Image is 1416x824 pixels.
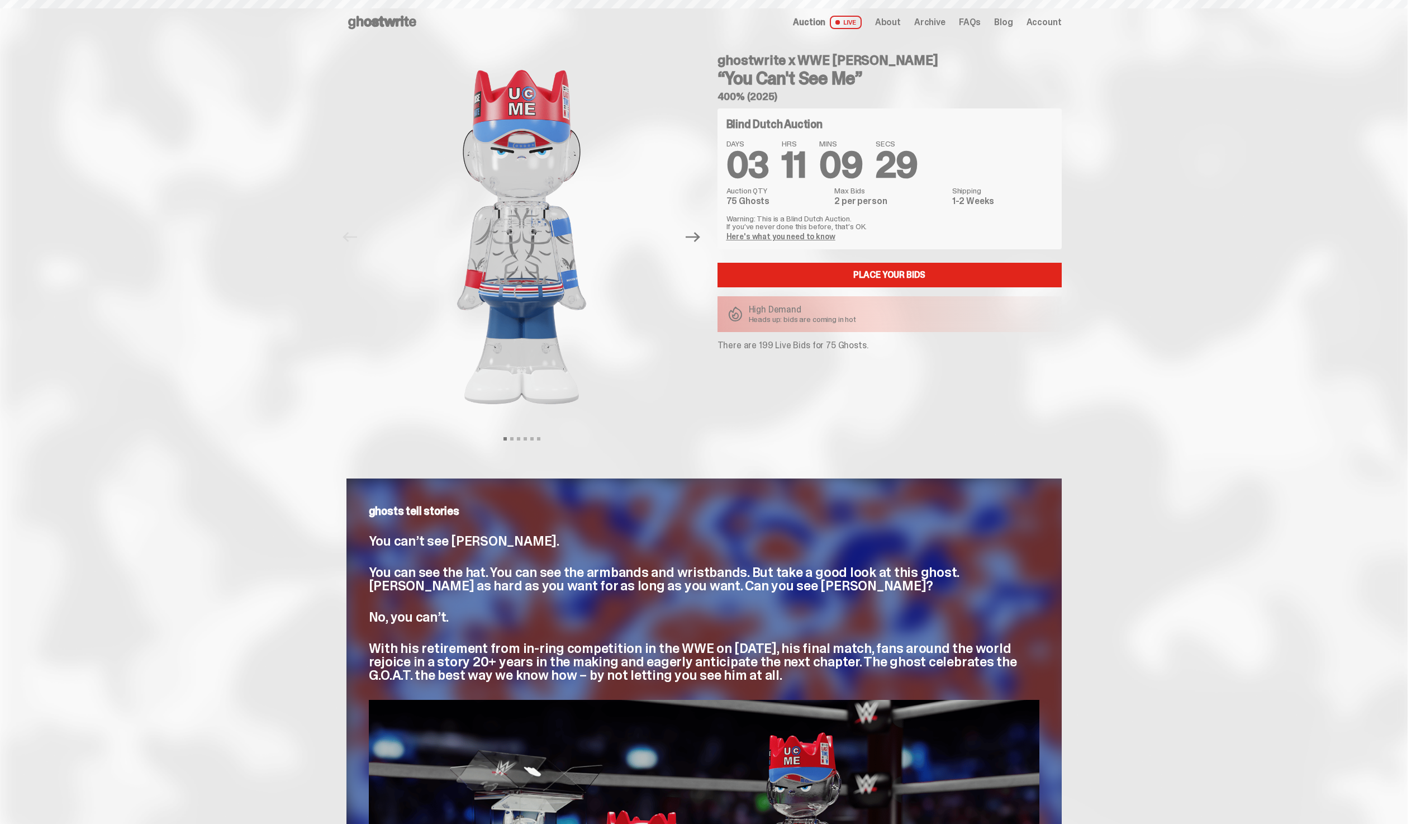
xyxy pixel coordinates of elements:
p: Warning: This is a Blind Dutch Auction. If you’ve never done this before, that’s OK. [726,215,1053,230]
dd: 1-2 Weeks [952,197,1053,206]
a: Account [1027,18,1062,27]
a: Archive [914,18,945,27]
span: SECS [876,140,918,148]
button: View slide 4 [524,437,527,441]
a: FAQs [959,18,981,27]
a: Place your Bids [717,263,1062,287]
button: View slide 5 [530,437,534,441]
a: Blog [994,18,1013,27]
p: High Demand [749,305,857,314]
span: HRS [782,140,806,148]
a: Here's what you need to know [726,231,835,241]
p: ghosts tell stories [369,505,1039,517]
span: Auction [793,18,825,27]
span: 11 [782,142,806,188]
h5: 400% (2025) [717,92,1062,102]
a: About [875,18,901,27]
dd: 2 per person [834,197,945,206]
h3: “You Can't See Me” [717,69,1062,87]
button: View slide 6 [537,437,540,441]
p: There are 199 Live Bids for 75 Ghosts. [717,341,1062,350]
span: You can’t see [PERSON_NAME]. [369,532,559,550]
button: Next [681,225,706,249]
button: View slide 1 [503,437,507,441]
dd: 75 Ghosts [726,197,828,206]
dt: Max Bids [834,187,945,195]
span: MINS [819,140,862,148]
h4: Blind Dutch Auction [726,119,823,130]
span: No, you can’t. [369,608,449,626]
h4: ghostwrite x WWE [PERSON_NAME] [717,54,1062,67]
span: DAYS [726,140,769,148]
p: Heads up: bids are coming in hot [749,315,857,323]
img: John_Cena_Hero_1.png [368,45,676,429]
span: 09 [819,142,862,188]
span: 29 [876,142,918,188]
a: Auction LIVE [793,16,861,29]
button: View slide 2 [510,437,514,441]
span: With his retirement from in-ring competition in the WWE on [DATE], his final match, fans around t... [369,640,1017,684]
span: LIVE [830,16,862,29]
dt: Shipping [952,187,1053,195]
span: You can see the hat. You can see the armbands and wristbands. But take a good look at this ghost.... [369,563,959,594]
button: View slide 3 [517,437,520,441]
span: 03 [726,142,769,188]
dt: Auction QTY [726,187,828,195]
